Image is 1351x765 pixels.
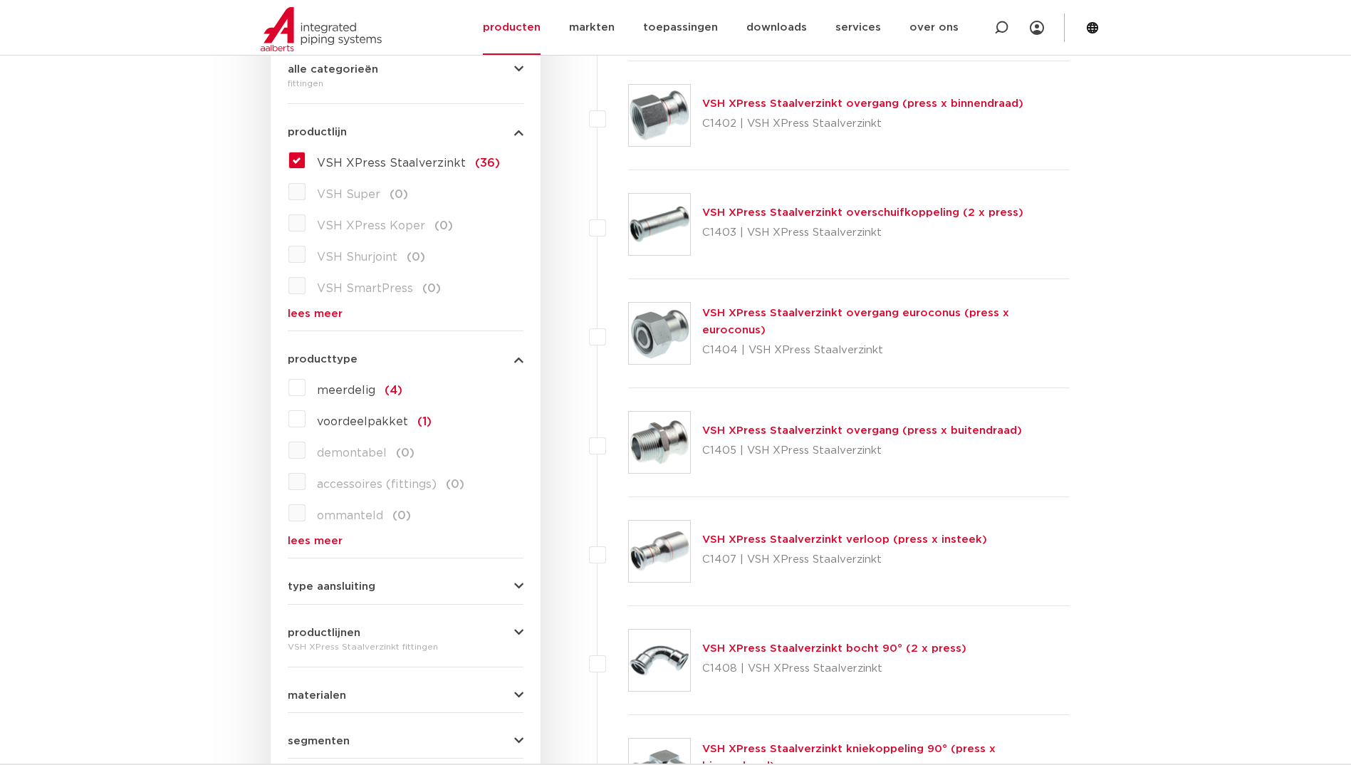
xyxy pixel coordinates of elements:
img: Thumbnail for VSH XPress Staalverzinkt verloop (press x insteek) [629,521,690,582]
span: (36) [475,157,500,169]
a: lees meer [288,536,523,546]
img: Thumbnail for VSH XPress Staalverzinkt overgang (press x buitendraad) [629,412,690,473]
button: productlijnen [288,628,523,638]
span: (0) [446,479,464,490]
span: VSH SmartPress [317,283,413,294]
span: VSH XPress Koper [317,220,425,231]
a: VSH XPress Staalverzinkt overgang euroconus (press x euroconus) [702,308,1009,335]
p: C1408 | VSH XPress Staalverzinkt [702,657,966,680]
span: alle categorieën [288,64,378,75]
span: accessoires (fittings) [317,479,437,490]
span: meerdelig [317,385,375,396]
button: alle categorieën [288,64,523,75]
span: ommanteld [317,510,383,521]
p: C1403 | VSH XPress Staalverzinkt [702,222,1023,244]
span: voordeelpakket [317,416,408,427]
span: (1) [417,416,432,427]
div: VSH XPress Staalverzinkt fittingen [288,638,523,655]
button: producttype [288,354,523,365]
img: Thumbnail for VSH XPress Staalverzinkt bocht 90° (2 x press) [629,630,690,691]
span: productlijnen [288,628,360,638]
span: (0) [392,510,411,521]
button: segmenten [288,736,523,746]
span: VSH Super [317,189,380,200]
img: Thumbnail for VSH XPress Staalverzinkt overschuifkoppeling (2 x press) [629,194,690,255]
span: VSH Shurjoint [317,251,397,263]
p: C1404 | VSH XPress Staalverzinkt [702,339,1070,362]
span: producttype [288,354,358,365]
span: (0) [422,283,441,294]
span: (0) [407,251,425,263]
span: segmenten [288,736,350,746]
span: (4) [385,385,402,396]
a: VSH XPress Staalverzinkt overgang (press x binnendraad) [702,98,1023,109]
span: productlijn [288,127,347,137]
span: (0) [434,220,453,231]
a: VSH XPress Staalverzinkt verloop (press x insteek) [702,534,987,545]
span: materialen [288,690,346,701]
button: type aansluiting [288,581,523,592]
img: Thumbnail for VSH XPress Staalverzinkt overgang euroconus (press x euroconus) [629,303,690,364]
div: fittingen [288,75,523,92]
div: my IPS [1030,12,1044,43]
span: type aansluiting [288,581,375,592]
button: productlijn [288,127,523,137]
span: VSH XPress Staalverzinkt [317,157,466,169]
p: C1402 | VSH XPress Staalverzinkt [702,113,1023,135]
span: demontabel [317,447,387,459]
img: Thumbnail for VSH XPress Staalverzinkt overgang (press x binnendraad) [629,85,690,146]
p: C1407 | VSH XPress Staalverzinkt [702,548,987,571]
a: VSH XPress Staalverzinkt overgang (press x buitendraad) [702,425,1022,436]
span: (0) [396,447,414,459]
p: C1405 | VSH XPress Staalverzinkt [702,439,1022,462]
a: VSH XPress Staalverzinkt bocht 90° (2 x press) [702,643,966,654]
button: materialen [288,690,523,701]
a: VSH XPress Staalverzinkt overschuifkoppeling (2 x press) [702,207,1023,218]
span: (0) [390,189,408,200]
a: lees meer [288,308,523,319]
